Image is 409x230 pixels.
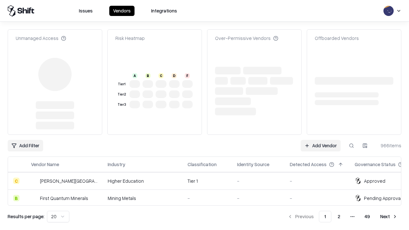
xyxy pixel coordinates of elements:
[215,35,278,42] div: Over-Permissive Vendors
[376,211,401,222] button: Next
[237,161,269,168] div: Identity Source
[117,102,127,107] div: Tier 3
[40,178,97,184] div: [PERSON_NAME][GEOGRAPHIC_DATA]
[319,211,331,222] button: 1
[158,73,164,78] div: C
[145,73,150,78] div: B
[31,178,37,184] img: Reichman University
[237,178,280,184] div: -
[108,161,125,168] div: Industry
[355,161,396,168] div: Governance Status
[108,178,177,184] div: Higher Education
[13,178,19,184] div: C
[237,195,280,202] div: -
[40,195,88,202] div: First Quantum Minerals
[290,178,344,184] div: -
[117,92,127,97] div: Tier 2
[185,73,190,78] div: F
[13,195,19,201] div: B
[290,161,327,168] div: Detected Access
[109,6,135,16] button: Vendors
[31,161,59,168] div: Vendor Name
[75,6,96,16] button: Issues
[364,178,385,184] div: Approved
[333,211,345,222] button: 2
[301,140,341,151] a: Add Vendor
[16,35,66,42] div: Unmanaged Access
[115,35,145,42] div: Risk Heatmap
[290,195,344,202] div: -
[117,81,127,87] div: Tier 1
[188,161,217,168] div: Classification
[31,195,37,201] img: First Quantum Minerals
[172,73,177,78] div: D
[188,178,227,184] div: Tier 1
[108,195,177,202] div: Mining Metals
[315,35,359,42] div: Offboarded Vendors
[376,142,401,149] div: 966 items
[188,195,227,202] div: -
[359,211,375,222] button: 49
[132,73,137,78] div: A
[364,195,402,202] div: Pending Approval
[8,213,44,220] p: Results per page:
[8,140,43,151] button: Add Filter
[147,6,181,16] button: Integrations
[284,211,401,222] nav: pagination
